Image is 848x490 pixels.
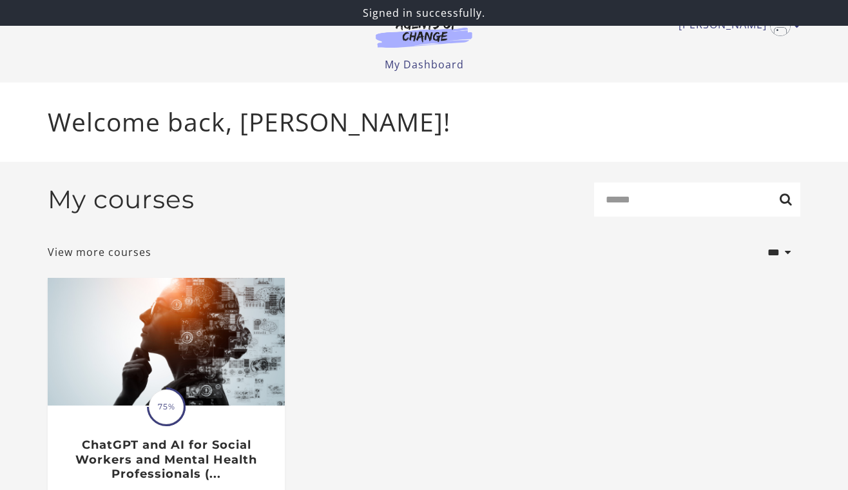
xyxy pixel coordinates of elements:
[5,5,843,21] p: Signed in successfully.
[149,389,184,424] span: 75%
[61,438,271,482] h3: ChatGPT and AI for Social Workers and Mental Health Professionals (...
[48,244,151,260] a: View more courses
[48,184,195,215] h2: My courses
[48,103,800,141] p: Welcome back, [PERSON_NAME]!
[362,18,486,48] img: Agents of Change Logo
[385,57,464,72] a: My Dashboard
[679,15,794,36] a: Toggle menu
